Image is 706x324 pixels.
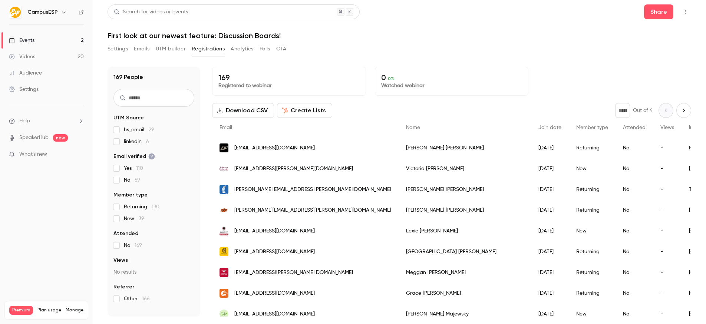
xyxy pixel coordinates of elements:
[616,283,653,304] div: No
[220,206,228,215] img: okstate.edu
[146,139,149,144] span: 6
[113,114,194,302] section: facet-groups
[9,306,33,315] span: Premium
[399,241,531,262] div: [GEOGRAPHIC_DATA] [PERSON_NAME]
[113,191,148,199] span: Member type
[531,138,569,158] div: [DATE]
[653,221,682,241] div: -
[277,103,332,118] button: Create Lists
[220,164,228,173] img: schreiner.edu
[9,6,21,18] img: CampusESP
[616,179,653,200] div: No
[66,307,83,313] a: Manage
[9,86,39,93] div: Settings
[653,138,682,158] div: -
[218,73,360,82] p: 169
[653,179,682,200] div: -
[218,82,360,89] p: Registered to webinar
[124,215,144,222] span: New
[406,125,420,130] span: Name
[234,248,315,256] span: [EMAIL_ADDRESS][DOMAIN_NAME]
[220,289,228,298] img: salemstate.edu
[9,69,42,77] div: Audience
[19,134,49,142] a: SpeakerHub
[531,221,569,241] div: [DATE]
[381,82,522,89] p: Watched webinar
[234,144,315,152] span: [EMAIL_ADDRESS][DOMAIN_NAME]
[531,283,569,304] div: [DATE]
[19,151,47,158] span: What's new
[37,307,61,313] span: Plan usage
[113,73,143,82] h1: 169 People
[124,203,159,211] span: Returning
[676,103,691,118] button: Next page
[399,283,531,304] div: Grace [PERSON_NAME]
[399,158,531,179] div: Victoria [PERSON_NAME]
[108,31,691,40] h1: First look at our newest feature: Discussion Boards!
[234,310,315,318] span: [EMAIL_ADDRESS][DOMAIN_NAME]
[234,186,391,194] span: [PERSON_NAME][EMAIL_ADDRESS][PERSON_NAME][DOMAIN_NAME]
[644,4,673,19] button: Share
[616,200,653,221] div: No
[234,269,353,277] span: [EMAIL_ADDRESS][PERSON_NAME][DOMAIN_NAME]
[124,138,149,145] span: linkedin
[124,242,142,249] span: No
[75,151,84,158] iframe: Noticeable Trigger
[399,179,531,200] div: [PERSON_NAME] [PERSON_NAME]
[113,114,144,122] span: UTM Source
[653,200,682,221] div: -
[142,296,150,301] span: 166
[399,138,531,158] div: [PERSON_NAME] [PERSON_NAME]
[569,241,616,262] div: Returning
[113,230,138,237] span: Attended
[538,125,561,130] span: Join date
[399,262,531,283] div: Meggan [PERSON_NAME]
[633,107,653,114] p: Out of 4
[234,227,315,235] span: [EMAIL_ADDRESS][DOMAIN_NAME]
[220,125,232,130] span: Email
[388,76,395,81] span: 0 %
[108,43,128,55] button: Settings
[616,158,653,179] div: No
[569,283,616,304] div: Returning
[220,247,228,256] img: kennesaw.edu
[276,43,286,55] button: CTA
[653,262,682,283] div: -
[220,143,228,152] img: purdue.edu
[27,9,58,16] h6: CampusESP
[569,200,616,221] div: Returning
[9,37,34,44] div: Events
[616,138,653,158] div: No
[124,126,154,133] span: hs_email
[139,216,144,221] span: 39
[616,262,653,283] div: No
[569,158,616,179] div: New
[576,125,608,130] span: Member type
[531,241,569,262] div: [DATE]
[660,125,674,130] span: Views
[9,53,35,60] div: Videos
[124,295,150,302] span: Other
[653,283,682,304] div: -
[53,134,68,142] span: new
[220,227,228,235] img: uark.edu
[260,43,270,55] button: Polls
[531,262,569,283] div: [DATE]
[653,158,682,179] div: -
[135,178,140,183] span: 59
[124,176,140,184] span: No
[231,43,254,55] button: Analytics
[113,257,128,264] span: Views
[234,206,391,214] span: [PERSON_NAME][EMAIL_ADDRESS][PERSON_NAME][DOMAIN_NAME]
[616,221,653,241] div: No
[399,221,531,241] div: Lexie [PERSON_NAME]
[220,268,228,277] img: uwrf.edu
[569,262,616,283] div: Returning
[234,290,315,297] span: [EMAIL_ADDRESS][DOMAIN_NAME]
[19,117,30,125] span: Help
[399,200,531,221] div: [PERSON_NAME] [PERSON_NAME]
[192,43,225,55] button: Registrations
[135,243,142,248] span: 169
[113,153,155,160] span: Email verified
[569,221,616,241] div: New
